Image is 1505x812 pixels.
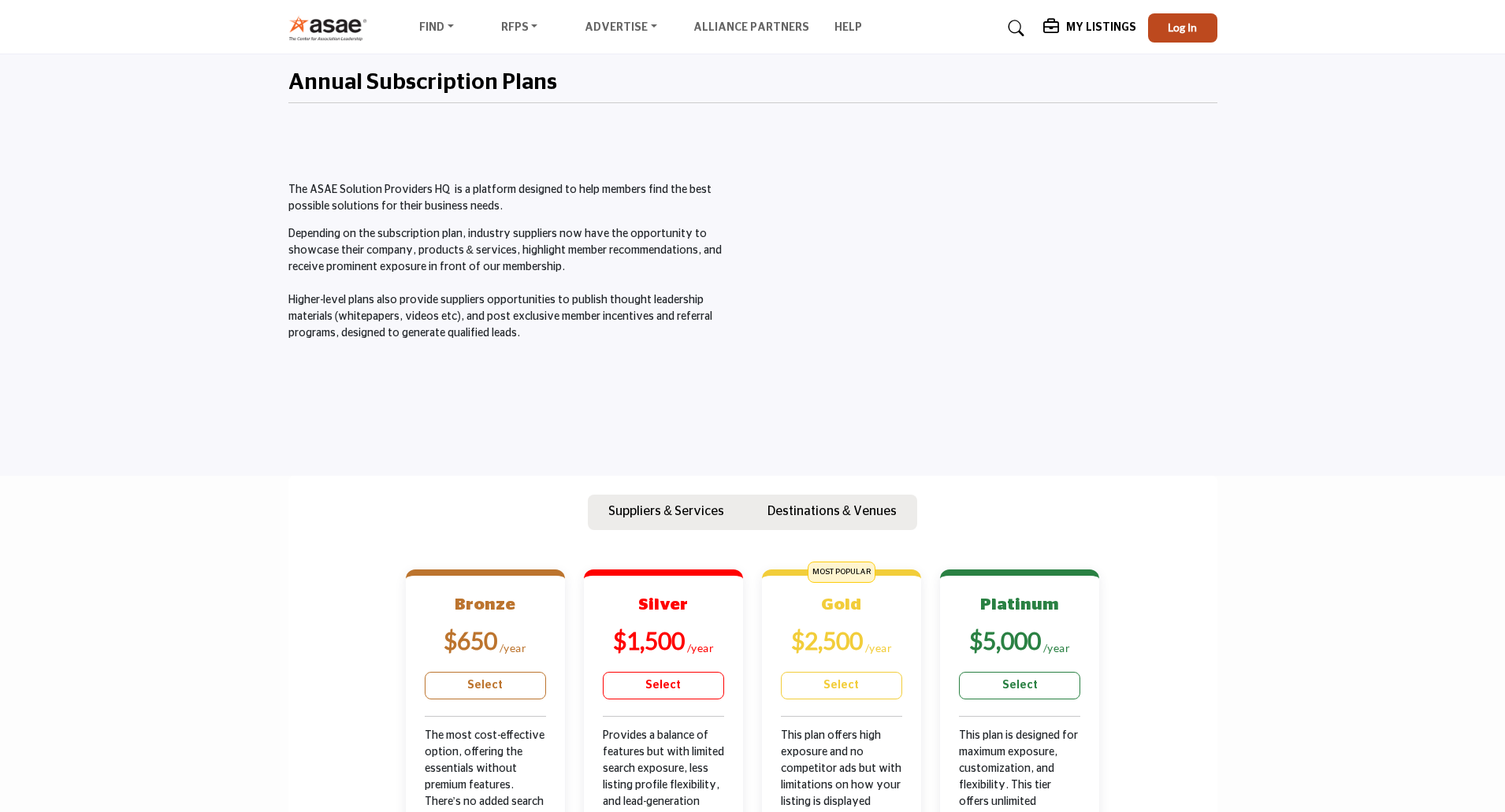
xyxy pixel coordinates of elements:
a: Help [834,22,862,33]
b: $5,000 [969,626,1041,654]
b: $1,500 [613,626,685,654]
a: Select [425,672,546,699]
button: Log In [1148,13,1217,43]
img: Site Logo [288,15,376,41]
a: Alliance Partners [693,22,809,33]
p: The ASAE Solution Providers HQ is a platform designed to help members find the best possible solu... [288,182,745,215]
b: $2,500 [791,626,863,654]
a: Search [993,16,1035,41]
span: MOST POPULAR [808,562,875,583]
a: Select [781,672,902,699]
sub: /year [1043,641,1071,654]
sub: /year [687,641,715,654]
h2: Annual Subscription Plans [288,70,557,97]
b: Platinum [980,596,1059,613]
b: $650 [444,626,497,654]
a: Find [408,17,465,39]
p: Destinations & Venues [767,502,897,521]
b: Silver [638,596,688,613]
h5: My Listings [1066,20,1136,35]
p: Depending on the subscription plan, industry suppliers now have the opportunity to showcase their... [288,226,745,342]
iframe: Master the ASAE Marketplace and Start by Claiming Your Listing [761,182,1217,439]
span: Log In [1168,20,1197,34]
b: Bronze [455,596,515,613]
button: Suppliers & Services [588,495,745,531]
div: My Listings [1043,19,1136,38]
b: Gold [821,596,861,613]
p: Suppliers & Services [608,502,724,521]
sub: /year [500,641,527,654]
a: RFPs [490,17,549,39]
a: Select [603,672,724,699]
a: Advertise [574,17,668,39]
a: Select [959,672,1080,699]
button: Destinations & Venues [747,495,917,531]
sub: /year [865,641,893,654]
